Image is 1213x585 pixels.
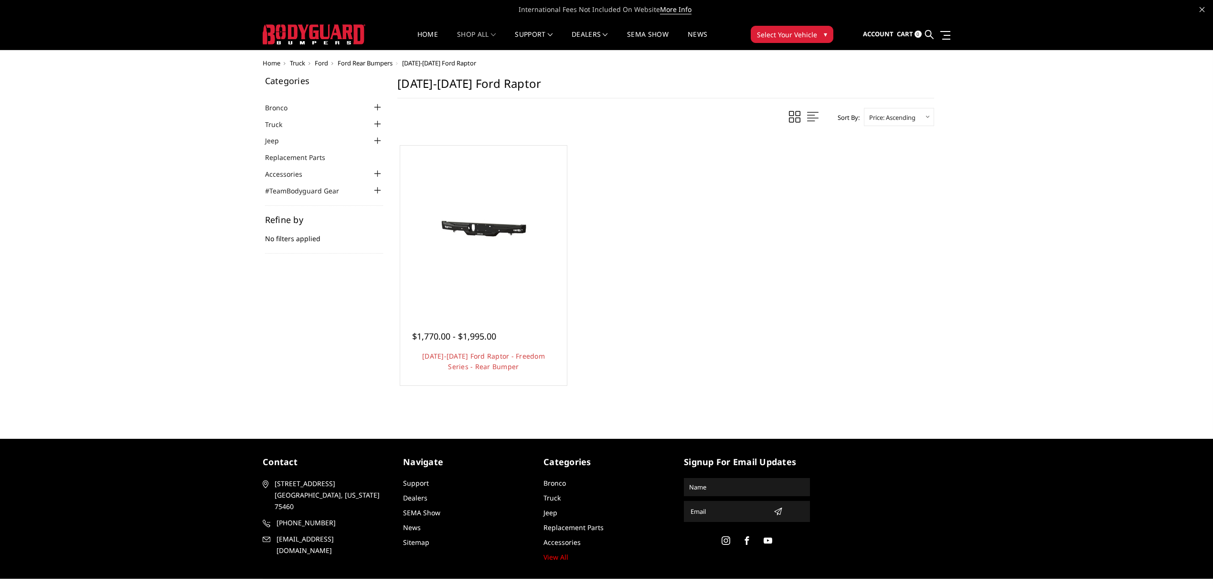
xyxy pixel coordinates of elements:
[265,119,294,129] a: Truck
[543,523,604,532] a: Replacement Parts
[403,538,429,547] a: Sitemap
[263,24,365,44] img: BODYGUARD BUMPERS
[572,31,608,50] a: Dealers
[277,517,387,529] span: [PHONE_NUMBER]
[684,456,810,468] h5: signup for email updates
[265,169,314,179] a: Accessories
[263,456,389,468] h5: contact
[687,504,770,519] input: Email
[412,330,496,342] span: $1,770.00 - $1,995.00
[263,533,389,556] a: [EMAIL_ADDRESS][DOMAIN_NAME]
[863,30,894,38] span: Account
[832,110,860,125] label: Sort By:
[543,508,557,517] a: Jeep
[265,215,383,254] div: No filters applied
[515,31,553,50] a: Support
[263,517,389,529] a: [PHONE_NUMBER]
[863,21,894,47] a: Account
[338,59,393,67] a: Ford Rear Bumpers
[757,30,817,40] span: Select Your Vehicle
[543,553,568,562] a: View All
[290,59,305,67] a: Truck
[417,31,438,50] a: Home
[403,523,421,532] a: News
[824,29,827,39] span: ▾
[543,456,670,468] h5: Categories
[543,493,561,502] a: Truck
[915,31,922,38] span: 0
[403,493,427,502] a: Dealers
[275,478,385,512] span: [STREET_ADDRESS] [GEOGRAPHIC_DATA], [US_STATE] 75460
[627,31,669,50] a: SEMA Show
[751,26,833,43] button: Select Your Vehicle
[403,148,565,310] a: 2021-2025 Ford Raptor - Freedom Series - Rear Bumper 2021-2025 Ford Raptor - Freedom Series - Rea...
[422,351,545,371] a: [DATE]-[DATE] Ford Raptor - Freedom Series - Rear Bumper
[543,538,581,547] a: Accessories
[265,152,337,162] a: Replacement Parts
[403,456,529,468] h5: Navigate
[263,59,280,67] a: Home
[265,186,351,196] a: #TeamBodyguard Gear
[265,103,299,113] a: Bronco
[897,21,922,47] a: Cart 0
[315,59,328,67] a: Ford
[265,136,291,146] a: Jeep
[397,76,934,98] h1: [DATE]-[DATE] Ford Raptor
[688,31,707,50] a: News
[660,5,692,14] a: More Info
[402,59,476,67] span: [DATE]-[DATE] Ford Raptor
[457,31,496,50] a: shop all
[403,479,429,488] a: Support
[265,215,383,224] h5: Refine by
[685,479,809,495] input: Name
[403,508,440,517] a: SEMA Show
[543,479,566,488] a: Bronco
[265,76,383,85] h5: Categories
[897,30,913,38] span: Cart
[277,533,387,556] span: [EMAIL_ADDRESS][DOMAIN_NAME]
